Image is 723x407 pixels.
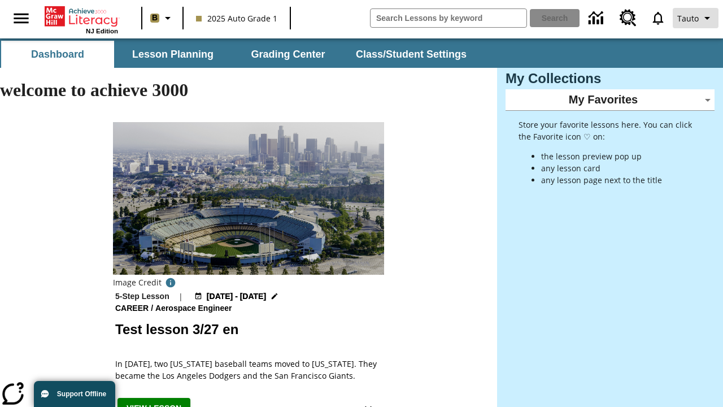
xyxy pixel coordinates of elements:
[45,4,118,34] div: Home
[146,8,179,28] button: Boost Class color is light brown. Change class color
[57,390,106,398] span: Support Offline
[541,150,693,162] li: the lesson preview pop up
[115,302,151,315] span: Career
[582,3,613,34] a: Data Center
[155,302,234,315] span: Aerospace Engineer
[116,41,229,68] button: Lesson Planning
[34,381,115,407] button: Support Offline
[643,3,673,33] a: Notifications
[541,174,693,186] li: any lesson page next to the title
[178,291,183,302] span: |
[1,41,114,68] button: Dashboard
[371,9,526,27] input: search field
[151,304,153,313] span: /
[115,291,169,302] p: 5-Step Lesson
[196,12,277,24] span: 2025 Auto Grade 1
[207,291,266,302] span: [DATE] - [DATE]
[86,28,118,34] span: NJ Edition
[541,162,693,174] li: any lesson card
[115,358,382,382] div: In [DATE], two [US_STATE] baseball teams moved to [US_STATE]. They became the Los Angeles Dodgers...
[613,3,643,33] a: Resource Center, Will open in new tab
[347,41,476,68] button: Class/Student Settings
[673,8,718,28] button: Profile/Settings
[152,11,158,25] span: B
[162,275,180,291] button: Image credit: David Sucsy/E+/Getty Images
[506,89,715,111] div: My Favorites
[113,277,162,288] p: Image Credit
[192,291,281,302] button: Aug 19 - Aug 19 Choose Dates
[519,119,693,142] p: Store your favorite lessons here. You can click the Favorite icon ♡ on:
[115,358,382,382] span: In 1958, two New York baseball teams moved to California. They became the Los Angeles Dodgers and...
[232,41,345,68] button: Grading Center
[115,319,382,340] h2: Test lesson 3/27 en
[5,2,38,35] button: Open side menu
[45,5,118,28] a: Home
[113,122,384,275] img: Dodgers stadium.
[506,71,715,86] h3: My Collections
[677,12,699,24] span: Tauto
